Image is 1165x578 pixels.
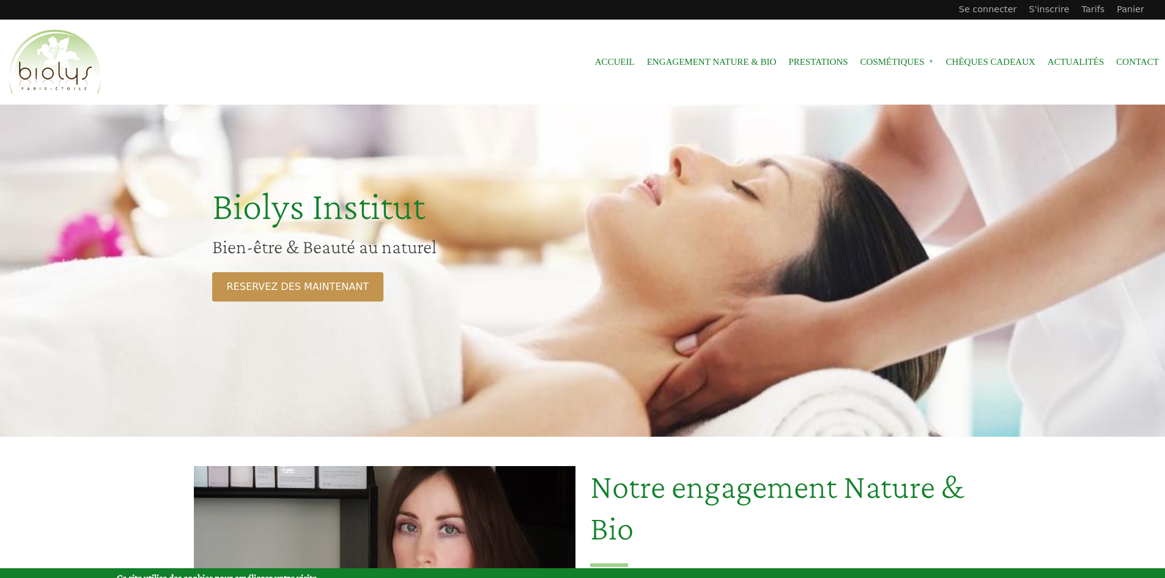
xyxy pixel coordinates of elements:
[946,48,1035,76] a: Chèques cadeaux
[1116,48,1159,76] a: Contact
[788,48,848,76] a: Prestations
[212,184,425,228] span: Biolys Institut
[212,272,383,302] a: RESERVEZ DES MAINTENANT
[6,28,104,97] img: Accueil
[647,48,777,76] a: Engagement Nature & Bio
[929,59,934,64] span: »
[212,235,694,258] h2: Bien-être & Beauté au naturel
[590,466,972,566] h2: Notre engagement Nature & Bio
[1048,48,1104,76] a: Actualités
[860,48,934,76] span: Cosmétiques
[595,48,635,76] a: Accueil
